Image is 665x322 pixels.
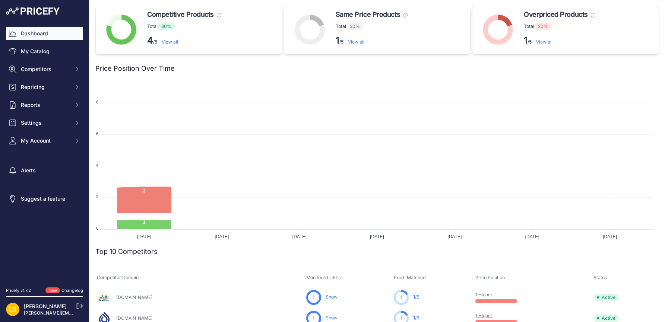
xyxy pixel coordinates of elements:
tspan: 6 [96,131,98,136]
span: Price Position [475,275,505,280]
span: Active [593,315,619,322]
span: Competitors [21,66,70,73]
a: 1 Higher [475,292,493,297]
a: Show [326,294,338,300]
p: /5 [336,35,408,47]
button: Settings [6,116,83,130]
tspan: [DATE] [137,234,151,239]
p: /5 [147,35,221,47]
span: 1 [400,315,402,322]
span: Same Price Products [336,9,400,20]
span: 1 [313,315,314,322]
a: Changelog [61,288,83,293]
span: 80% [158,23,175,30]
tspan: [DATE] [603,234,617,239]
a: Show [326,315,338,321]
p: Total [147,23,221,30]
div: Pricefy v1.7.2 [6,287,31,294]
tspan: 2 [96,194,98,199]
a: 1 Higher [475,313,493,318]
span: 1 [413,294,415,300]
a: [DOMAIN_NAME] [116,294,152,300]
a: [PERSON_NAME] [24,303,67,309]
strong: 1 [336,35,339,46]
button: My Account [6,134,83,147]
a: View all [536,39,552,45]
a: Suggest a feature [6,192,83,205]
span: Monitored URLs [306,275,341,280]
span: Status [593,275,607,280]
nav: Sidebar [6,27,83,278]
button: Repricing [6,80,83,94]
tspan: [DATE] [215,234,229,239]
button: Reports [6,98,83,112]
a: 1/6 [413,294,419,300]
a: My Catalog [6,45,83,58]
tspan: [DATE] [292,234,307,239]
p: Total [336,23,408,30]
tspan: 8 [96,100,98,104]
span: 1 [400,294,402,301]
span: Repricing [21,83,70,91]
tspan: [DATE] [447,234,462,239]
span: 1 [413,315,415,321]
button: Competitors [6,63,83,76]
span: 1 [313,294,314,301]
img: Pricefy Logo [6,7,60,15]
tspan: [DATE] [525,234,539,239]
a: 1/6 [413,315,419,321]
p: Total [524,23,595,30]
span: 20% [534,23,552,30]
tspan: 4 [96,163,98,168]
span: 20% [346,23,364,30]
a: View all [162,39,178,45]
a: Dashboard [6,27,83,40]
p: /5 [524,35,595,47]
a: Alerts [6,164,83,177]
span: Overpriced Products [524,9,588,20]
h2: Top 10 Competitors [95,246,158,257]
span: Reports [21,101,70,109]
span: Competitor Domain [97,275,139,280]
strong: 4 [147,35,153,46]
h2: Price Position Over Time [95,63,175,74]
span: Prod. Matched [394,275,426,280]
span: New [45,287,60,294]
tspan: 0 [96,226,98,230]
strong: 1 [524,35,528,46]
span: Competitive Products [147,9,214,20]
span: Settings [21,119,70,127]
a: [DOMAIN_NAME] [116,315,152,321]
a: View all [348,39,364,45]
a: [PERSON_NAME][EMAIL_ADDRESS][DOMAIN_NAME] [24,310,139,316]
tspan: [DATE] [370,234,384,239]
span: My Account [21,137,70,144]
span: Active [593,294,619,301]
